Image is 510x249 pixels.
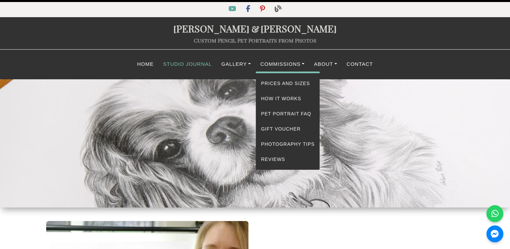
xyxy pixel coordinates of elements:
[256,72,320,170] div: Commissions
[132,58,158,71] a: Home
[256,76,320,91] a: Prices and Sizes
[158,58,217,71] a: Studio Journal
[173,22,337,35] a: [PERSON_NAME]&[PERSON_NAME]
[309,58,342,71] a: About
[342,58,378,71] a: Contact
[224,6,242,12] a: YouTube
[486,205,503,222] a: WhatsApp
[217,58,256,71] a: Gallery
[256,137,320,152] a: Photography Tips
[271,6,286,12] a: Blog
[256,106,320,121] a: Pet Portrait FAQ
[256,121,320,137] a: Gift Voucher
[249,22,261,35] span: &
[256,152,320,167] a: Reviews
[486,225,503,242] a: Messenger
[256,91,320,106] a: How It Works
[242,6,256,12] a: Facebook
[256,6,270,12] a: Pinterest
[194,37,317,44] a: Custom Pencil Pet Portraits from Photos
[256,58,309,71] a: Commissions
